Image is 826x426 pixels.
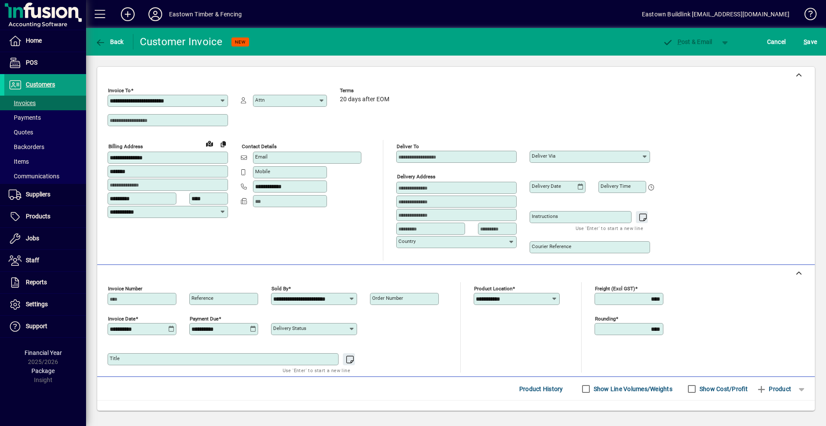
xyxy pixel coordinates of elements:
a: Products [4,206,86,227]
span: Products [26,213,50,220]
mat-label: Attn [255,97,265,103]
mat-label: Courier Reference [532,243,571,249]
mat-label: Rounding [595,316,616,322]
a: Quotes [4,125,86,140]
span: Package [31,367,55,374]
a: Invoices [4,96,86,110]
mat-label: Payment due [190,316,219,322]
mat-label: Sold by [271,286,288,292]
span: ave [804,35,817,49]
button: Back [93,34,126,50]
span: Suppliers [26,191,50,198]
span: Support [26,323,47,330]
span: Back [95,38,124,45]
button: Cancel [765,34,788,50]
mat-label: Order number [372,295,403,301]
label: Show Line Volumes/Weights [592,385,672,393]
a: View on map [203,137,216,150]
a: Communications [4,169,86,183]
mat-label: Deliver via [532,153,555,159]
a: Knowledge Base [798,2,815,30]
a: Items [4,154,86,169]
a: Reports [4,272,86,293]
mat-label: Invoice number [108,286,142,292]
button: Copy to Delivery address [216,137,230,151]
mat-label: Delivery time [601,183,631,189]
a: Backorders [4,140,86,154]
mat-label: Invoice date [108,316,136,322]
mat-label: Reference [191,295,213,301]
span: Terms [340,88,391,93]
a: Home [4,30,86,52]
a: Suppliers [4,184,86,205]
span: Communications [9,173,59,180]
span: Cancel [767,35,786,49]
button: Save [801,34,819,50]
mat-label: Delivery status [273,325,306,331]
span: Customers [26,81,55,88]
mat-label: Freight (excl GST) [595,286,635,292]
span: Settings [26,301,48,308]
span: P [678,38,681,45]
button: Profile [142,6,169,22]
button: Product [752,381,795,397]
a: POS [4,52,86,74]
span: Quotes [9,129,33,136]
app-page-header-button: Back [86,34,133,50]
span: NEW [235,39,246,45]
span: ost & Email [663,38,712,45]
a: Jobs [4,228,86,249]
span: Reports [26,279,47,286]
span: Backorders [9,143,44,150]
mat-label: Delivery date [532,183,561,189]
mat-label: Country [398,238,416,244]
div: Customer Invoice [140,35,223,49]
a: Payments [4,110,86,125]
span: POS [26,59,37,66]
label: Show Cost/Profit [698,385,748,393]
span: Payments [9,114,41,121]
a: Support [4,316,86,337]
mat-label: Deliver To [397,143,419,149]
button: Post & Email [658,34,717,50]
span: Staff [26,257,39,264]
span: Financial Year [25,349,62,356]
mat-label: Instructions [532,213,558,219]
button: Add [114,6,142,22]
span: Product [756,382,791,396]
span: 20 days after EOM [340,96,389,103]
span: Items [9,158,29,165]
mat-label: Mobile [255,168,270,174]
mat-label: Title [110,355,120,361]
div: Eastown Buildlink [EMAIL_ADDRESS][DOMAIN_NAME] [642,7,789,21]
mat-label: Invoice To [108,87,131,93]
span: Product History [519,382,563,396]
button: Product History [516,381,567,397]
a: Staff [4,250,86,271]
span: S [804,38,807,45]
a: Settings [4,294,86,315]
mat-label: Product location [474,286,512,292]
span: Home [26,37,42,44]
div: Eastown Timber & Fencing [169,7,242,21]
mat-label: Email [255,154,268,160]
span: Invoices [9,100,36,106]
mat-hint: Use 'Enter' to start a new line [576,223,643,233]
span: Jobs [26,235,39,242]
mat-hint: Use 'Enter' to start a new line [283,365,350,375]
